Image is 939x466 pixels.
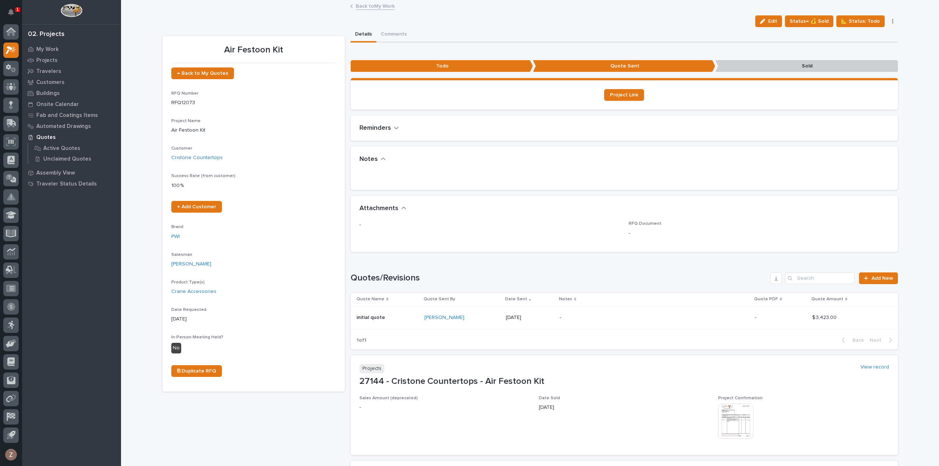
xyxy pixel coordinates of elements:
[376,27,411,43] button: Comments
[22,66,121,77] a: Travelers
[171,233,180,241] a: PWI
[177,368,216,374] span: ⎘ Duplicate RFQ
[861,364,889,370] a: View record
[359,155,378,164] h2: Notes
[424,315,464,321] a: [PERSON_NAME]
[754,295,778,303] p: Quote PDF
[610,92,638,98] span: Project Link
[22,44,121,55] a: My Work
[22,88,121,99] a: Buildings
[171,126,336,134] p: Air Festoon Kit
[3,4,19,20] button: Notifications
[359,404,530,411] p: -
[171,288,216,296] a: Crane Accessories
[755,315,806,321] p: -
[171,335,223,340] span: In-Person Meeting Held?
[755,15,782,27] button: Edit
[171,67,234,79] a: ← Back to My Quotes
[505,295,527,303] p: Date Sent
[811,295,843,303] p: Quote Amount
[16,7,19,12] p: 1
[22,167,121,178] a: Assembly View
[28,154,121,164] a: Unclaimed Quotes
[171,280,205,285] span: Product Type(s)
[351,27,376,43] button: Details
[359,364,384,373] p: Projects
[36,134,56,141] p: Quotes
[36,170,75,176] p: Assembly View
[836,15,885,27] button: 📐 Status: Todo
[533,60,715,72] p: Quote Sent
[171,343,181,353] div: No
[22,178,121,189] a: Traveler Status Details
[351,60,533,72] p: Todo
[812,313,838,321] p: $ 3,423.00
[171,119,201,123] span: Project Name
[351,331,372,349] p: 1 of 1
[171,45,336,55] p: Air Festoon Kit
[357,313,387,321] p: initial quote
[836,337,867,344] button: Back
[848,337,864,344] span: Back
[785,272,855,284] input: Search
[629,230,889,237] p: -
[3,447,19,462] button: users-avatar
[171,99,336,107] p: RFQ12073
[359,221,620,229] p: -
[177,71,228,76] span: ← Back to My Quotes
[359,205,406,213] button: Attachments
[22,121,121,132] a: Automated Drawings
[171,146,192,151] span: Customer
[506,315,554,321] p: [DATE]
[36,101,79,108] p: Onsite Calendar
[22,55,121,66] a: Projects
[22,110,121,121] a: Fab and Coatings Items
[171,91,198,96] span: RFQ Number
[359,396,418,400] span: Sales Amount (deprecated)
[356,1,395,10] a: Back toMy Work
[171,365,222,377] a: ⎘ Duplicate RFQ
[424,295,455,303] p: Quote Sent By
[36,57,58,64] p: Projects
[36,68,61,75] p: Travelers
[171,225,183,229] span: Brand
[785,15,833,27] button: Status→ 💰 Sold
[171,315,336,323] p: [DATE]
[171,174,235,178] span: Success Rate (from customer)
[28,30,65,38] div: 02. Projects
[171,253,192,257] span: Salesman
[36,46,59,53] p: My Work
[604,89,644,101] a: Project Link
[359,376,889,387] p: 27144 - Cristone Countertops - Air Festoon Kit
[867,337,898,344] button: Next
[36,90,60,97] p: Buildings
[36,112,98,119] p: Fab and Coatings Items
[177,204,216,209] span: + Add Customer
[629,221,661,226] span: RFQ Document
[559,295,572,303] p: Notes
[22,99,121,110] a: Onsite Calendar
[768,18,777,25] span: Edit
[359,155,386,164] button: Notes
[9,9,19,21] div: Notifications1
[560,315,688,321] p: -
[43,145,80,152] p: Active Quotes
[351,305,898,329] tr: initial quoteinitial quote [PERSON_NAME] [DATE]--$ 3,423.00$ 3,423.00
[870,337,886,344] span: Next
[171,182,336,190] p: 100 %
[171,154,223,162] a: Cristone Countertops
[790,17,829,26] span: Status→ 💰 Sold
[872,276,893,281] span: Add New
[841,17,880,26] span: 📐 Status: Todo
[36,123,91,130] p: Automated Drawings
[715,60,898,72] p: Sold
[359,205,398,213] h2: Attachments
[171,201,222,213] a: + Add Customer
[22,77,121,88] a: Customers
[359,124,399,132] button: Reminders
[539,396,560,400] span: Date Sold
[859,272,898,284] a: Add New
[28,143,121,153] a: Active Quotes
[171,308,207,312] span: Date Requested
